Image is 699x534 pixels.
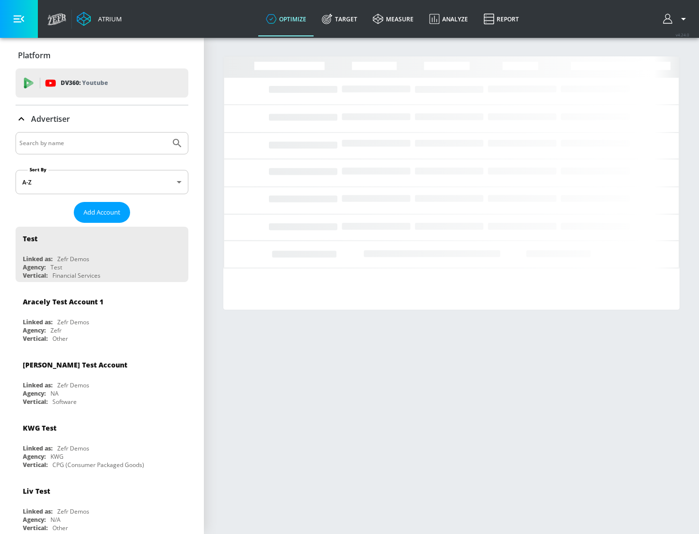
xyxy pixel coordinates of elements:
div: Other [52,334,68,343]
div: Linked as: [23,381,52,389]
div: A-Z [16,170,188,194]
div: [PERSON_NAME] Test AccountLinked as:Zefr DemosAgency:NAVertical:Software [16,353,188,408]
div: Atrium [94,15,122,23]
div: Financial Services [52,271,100,280]
div: Vertical: [23,461,48,469]
div: TestLinked as:Zefr DemosAgency:TestVertical:Financial Services [16,227,188,282]
div: Agency: [23,452,46,461]
div: Linked as: [23,255,52,263]
div: Vertical: [23,398,48,406]
div: Test [23,234,37,243]
span: v 4.24.0 [676,32,689,37]
div: Zefr Demos [57,381,89,389]
div: [PERSON_NAME] Test Account [23,360,127,369]
div: Liv Test [23,486,50,496]
p: DV360: [61,78,108,88]
a: Atrium [77,12,122,26]
button: Add Account [74,202,130,223]
div: KWG [50,452,64,461]
div: Agency: [23,326,46,334]
div: Aracely Test Account 1Linked as:Zefr DemosAgency:ZefrVertical:Other [16,290,188,345]
div: KWG TestLinked as:Zefr DemosAgency:KWGVertical:CPG (Consumer Packaged Goods) [16,416,188,471]
p: Platform [18,50,50,61]
a: Target [314,1,365,36]
div: Advertiser [16,105,188,133]
div: Aracely Test Account 1 [23,297,103,306]
a: optimize [258,1,314,36]
div: Agency: [23,263,46,271]
div: Agency: [23,516,46,524]
div: Vertical: [23,334,48,343]
label: Sort By [28,167,49,173]
div: Software [52,398,77,406]
div: Platform [16,42,188,69]
div: KWG Test [23,423,56,433]
div: Zefr Demos [57,255,89,263]
span: Add Account [83,207,120,218]
div: NA [50,389,59,398]
a: Report [476,1,527,36]
div: Linked as: [23,318,52,326]
div: Agency: [23,389,46,398]
div: Linked as: [23,507,52,516]
div: CPG (Consumer Packaged Goods) [52,461,144,469]
div: Zefr Demos [57,318,89,326]
div: Test [50,263,62,271]
p: Youtube [82,78,108,88]
div: Vertical: [23,271,48,280]
div: DV360: Youtube [16,68,188,98]
div: Zefr Demos [57,507,89,516]
p: Advertiser [31,114,70,124]
div: Zefr [50,326,62,334]
div: Linked as: [23,444,52,452]
a: Analyze [421,1,476,36]
div: Other [52,524,68,532]
div: Vertical: [23,524,48,532]
input: Search by name [19,137,166,150]
div: N/A [50,516,61,524]
div: Zefr Demos [57,444,89,452]
a: measure [365,1,421,36]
